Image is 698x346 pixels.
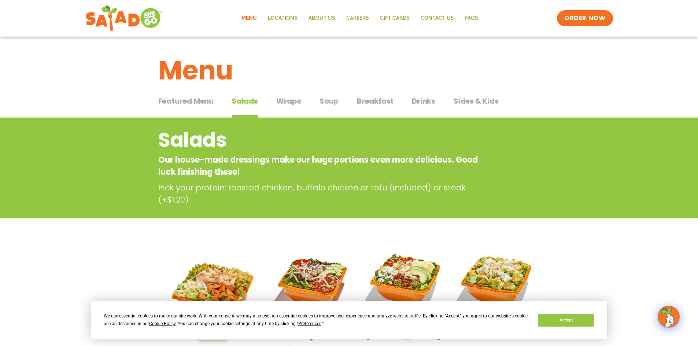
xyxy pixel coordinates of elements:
div: We use essential cookies to make our site work. With your consent, we may also use non-essential ... [104,312,529,328]
a: Contact Us [415,10,459,27]
span: Sides & Kids [454,96,499,107]
span: Breakfast [357,96,394,107]
h2: Salads [158,125,481,155]
span: Wraps [276,96,301,107]
h1: Menu [158,51,540,90]
p: Our house-made dressings make our huge portions even more delicious. Good luck finishing these! [158,154,481,178]
img: Product photo for Fajita Salad [272,243,352,323]
div: Tabbed content [158,93,540,118]
span: Drinks [412,96,435,107]
a: GIFT CARDS [374,10,415,27]
a: ORDER NOW [557,10,613,26]
img: Product photo for Cobb Salad [363,243,443,323]
button: Accept [538,314,594,327]
span: Soup [320,96,339,107]
img: new-SAG-logo-768×292 [85,4,163,33]
span: ORDER NOW [564,14,605,23]
span: Salads [232,96,258,107]
a: FAQs [459,10,484,27]
a: Menu [236,10,262,27]
div: Cookie Consent Prompt [91,301,607,339]
img: Product photo for Southwest Harvest Salad [164,243,262,341]
p: Pick your protein: roasted chicken, buffalo chicken or tofu (included) or steak (+$1.20) [158,182,484,206]
span: Cookie Policy [149,321,176,326]
img: wpChatIcon [658,306,679,327]
nav: Menu [236,10,484,27]
a: About Us [303,10,341,27]
a: Locations [262,10,303,27]
img: Product photo for Caesar Salad [454,243,534,323]
span: Preferences [298,321,321,326]
a: Careers [341,10,374,27]
span: Featured Menu [158,96,214,107]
